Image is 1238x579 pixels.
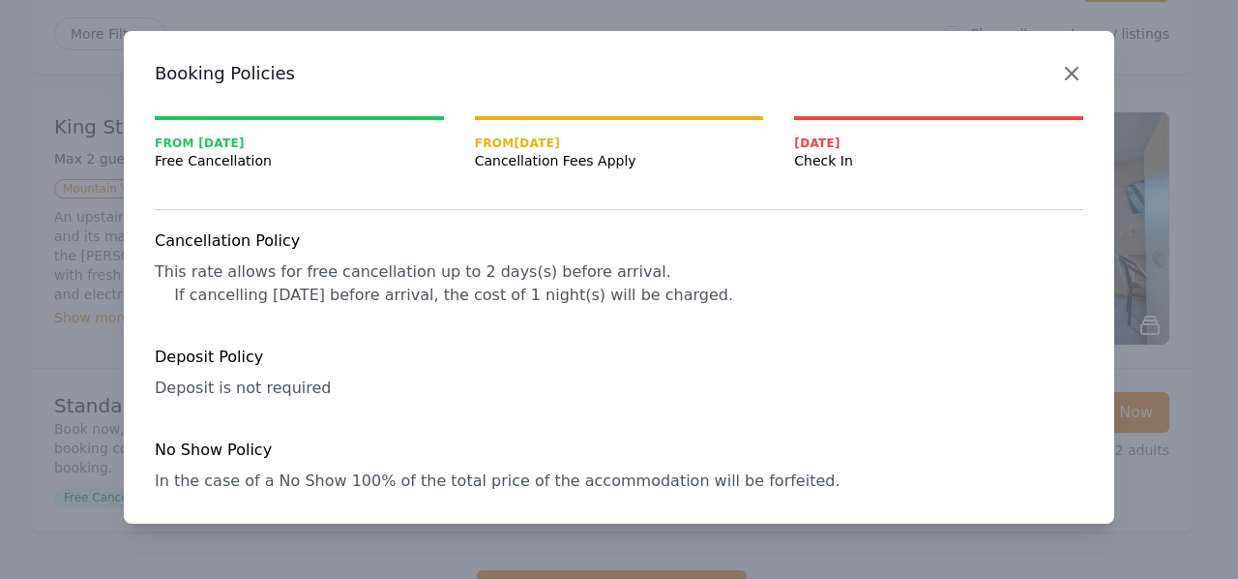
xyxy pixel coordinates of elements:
h4: Deposit Policy [155,346,1083,369]
span: Check In [794,151,1083,170]
span: Cancellation Fees Apply [475,151,764,170]
span: From [DATE] [155,136,444,151]
span: [DATE] [794,136,1083,151]
h4: No Show Policy [155,439,1083,462]
span: Free Cancellation [155,151,444,170]
span: From [DATE] [475,136,764,151]
span: Deposit is not required [155,379,331,397]
nav: Progress mt-20 [155,116,1083,170]
h4: Cancellation Policy [155,229,1083,253]
span: This rate allows for free cancellation up to 2 days(s) before arrival. If cancelling [DATE] befor... [155,262,733,304]
span: In the case of a No Show 100% of the total price of the accommodation will be forfeited. [155,472,840,490]
h3: Booking Policies [155,62,1083,85]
